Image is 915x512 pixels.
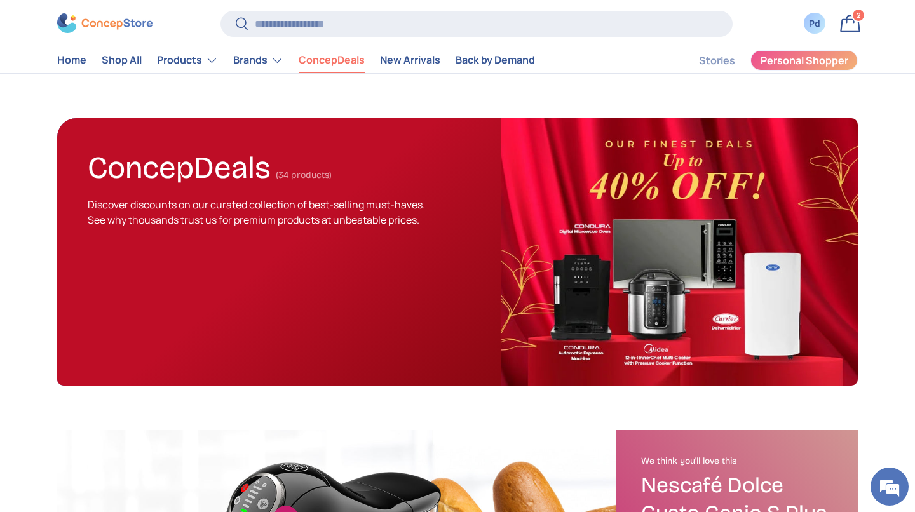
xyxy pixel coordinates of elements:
[57,48,535,73] nav: Primary
[276,170,332,180] span: (34 products)
[857,11,861,20] span: 2
[88,198,425,227] span: Discover discounts on our curated collection of best-selling must-haves. See why thousands trust ...
[641,455,832,467] h2: We think you'll love this
[226,48,291,73] summary: Brands
[501,118,858,386] img: ConcepDeals
[808,17,822,30] div: Pd
[699,48,735,73] a: Stories
[57,14,152,34] img: ConcepStore
[761,56,848,66] span: Personal Shopper
[299,48,365,73] a: ConcepDeals
[456,48,535,73] a: Back by Demand
[102,48,142,73] a: Shop All
[57,48,86,73] a: Home
[88,144,271,186] h1: ConcepDeals
[801,10,829,37] a: Pd
[750,50,858,71] a: Personal Shopper
[149,48,226,73] summary: Products
[380,48,440,73] a: New Arrivals
[668,48,858,73] nav: Secondary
